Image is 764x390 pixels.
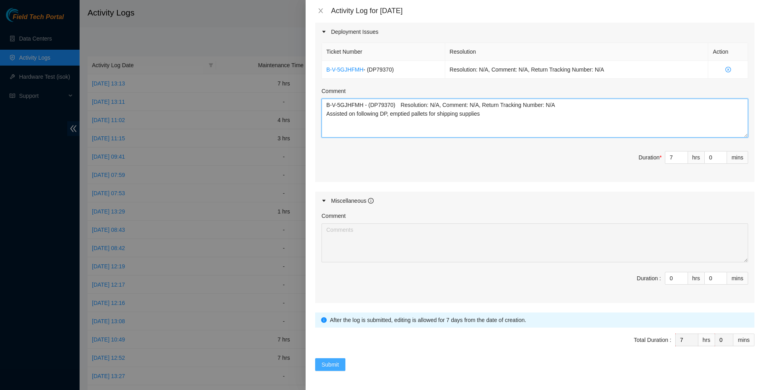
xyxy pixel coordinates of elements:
label: Comment [322,87,346,95]
div: Miscellaneous [331,196,374,205]
div: hrs [688,151,705,164]
div: mins [733,334,754,346]
div: Duration : [637,274,661,283]
div: hrs [688,272,705,285]
div: Miscellaneous info-circle [315,192,754,210]
span: close [318,8,324,14]
div: mins [727,272,748,285]
span: - ( DP79370 ) [363,66,394,73]
button: Submit [315,358,345,371]
th: Action [708,43,748,61]
div: Total Duration : [634,336,671,344]
td: Resolution: N/A, Comment: N/A, Return Tracking Number: N/A [445,61,709,79]
textarea: Comment [322,223,748,262]
span: caret-right [322,29,326,34]
div: Deployment Issues [315,23,754,41]
div: Duration [639,153,662,162]
th: Ticket Number [322,43,445,61]
span: caret-right [322,198,326,203]
button: Close [315,7,326,15]
div: After the log is submitted, editing is allowed for 7 days from the date of creation. [330,316,748,324]
div: hrs [698,334,715,346]
div: Activity Log for [DATE] [331,6,754,15]
label: Comment [322,211,346,220]
a: B-V-5GJHFMH [326,66,363,73]
div: mins [727,151,748,164]
span: Submit [322,360,339,369]
span: close-circle [713,67,743,72]
th: Resolution [445,43,709,61]
span: info-circle [368,198,374,204]
span: info-circle [321,317,327,323]
textarea: Comment [322,99,748,138]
